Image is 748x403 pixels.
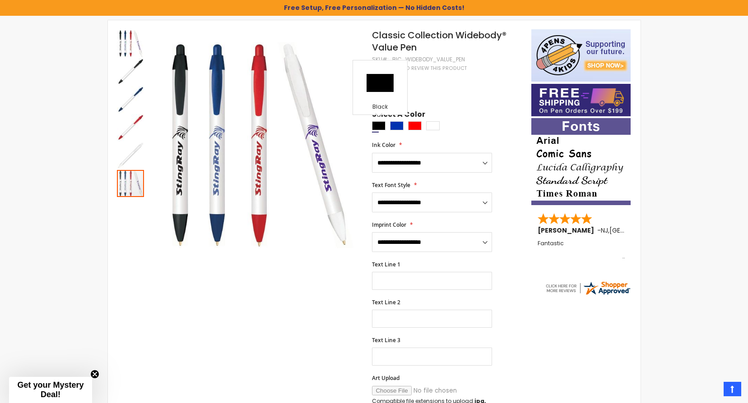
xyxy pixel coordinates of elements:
[372,261,400,268] span: Text Line 1
[117,142,144,169] img: Classic Collection Widebody® Value Pen
[90,370,99,379] button: Close teaser
[154,42,360,248] img: Classic Collection Widebody® Value Pen
[117,29,145,57] div: Classic Collection Widebody® Value Pen
[117,86,144,113] img: Classic Collection Widebody® Value Pen
[544,280,631,296] img: 4pens.com widget logo
[372,65,467,72] a: Be the first to review this product
[544,290,631,298] a: 4pens.com certificate URL
[601,226,608,235] span: NJ
[117,141,145,169] div: Classic Collection Widebody® Value Pen
[117,57,145,85] div: Classic Collection Widebody® Value Pen
[117,113,145,141] div: Classic Collection Widebody® Value Pen
[531,84,631,116] img: Free shipping on orders over $199
[392,56,465,63] div: bic_widebody_value_pen
[117,85,145,113] div: Classic Collection Widebody® Value Pen
[372,181,410,189] span: Text Font Style
[372,374,400,382] span: Art Upload
[355,103,405,112] div: Black
[372,141,395,149] span: Ink Color
[372,298,400,306] span: Text Line 2
[390,121,404,130] div: Blue
[372,29,506,54] span: Classic Collection Widebody® Value Pen
[609,226,676,235] span: [GEOGRAPHIC_DATA]
[372,55,389,63] strong: SKU
[372,110,425,122] span: Select A Color
[372,336,400,344] span: Text Line 3
[17,380,84,399] span: Get your Mystery Deal!
[372,121,386,130] div: Black
[426,121,440,130] div: White
[538,240,625,260] div: Fantastic
[117,169,144,197] div: Classic Collection Widebody® Value Pen
[117,114,144,141] img: Classic Collection Widebody® Value Pen
[597,226,676,235] span: - ,
[372,221,406,229] span: Imprint Color
[9,377,92,403] div: Get your Mystery Deal!Close teaser
[531,118,631,205] img: font-personalization-examples
[538,226,597,235] span: [PERSON_NAME]
[117,30,144,57] img: Classic Collection Widebody® Value Pen
[117,58,144,85] img: Classic Collection Widebody® Value Pen
[408,121,422,130] div: Red
[531,29,631,82] img: 4pens 4 kids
